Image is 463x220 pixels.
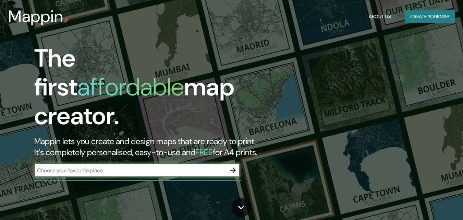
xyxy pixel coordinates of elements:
[405,10,455,23] button: Create yourmap
[366,10,394,23] button: About Us
[34,166,226,174] input: Choose your favourite place
[34,136,266,158] h2: Mappin lets you create and design maps that are ready to print. It's completely personalised, eas...
[77,71,184,103] h1: affordable
[34,44,266,136] h1: The first map creator.
[8,7,63,26] h3: Mappin
[63,18,69,23] img: mappin-pin
[195,147,213,158] h5: FREE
